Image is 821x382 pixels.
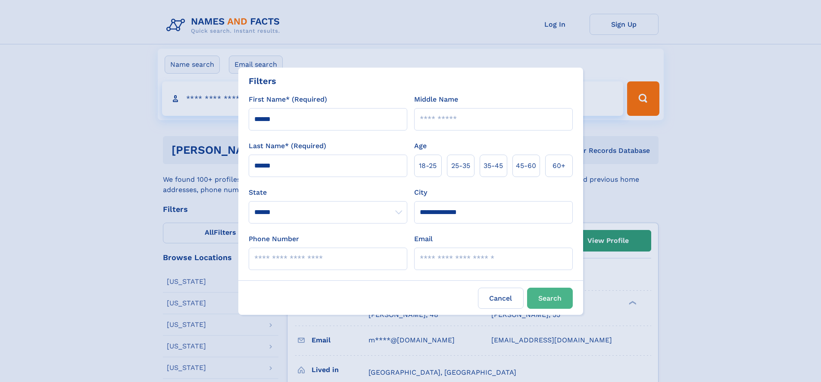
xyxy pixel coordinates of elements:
label: Last Name* (Required) [249,141,326,151]
span: 35‑45 [484,161,503,171]
div: Filters [249,75,276,87]
span: 60+ [553,161,565,171]
span: 45‑60 [516,161,536,171]
label: Cancel [478,288,524,309]
label: Middle Name [414,94,458,105]
label: Email [414,234,433,244]
span: 18‑25 [419,161,437,171]
label: First Name* (Required) [249,94,327,105]
button: Search [527,288,573,309]
span: 25‑35 [451,161,470,171]
label: Phone Number [249,234,299,244]
label: City [414,187,427,198]
label: State [249,187,407,198]
label: Age [414,141,427,151]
